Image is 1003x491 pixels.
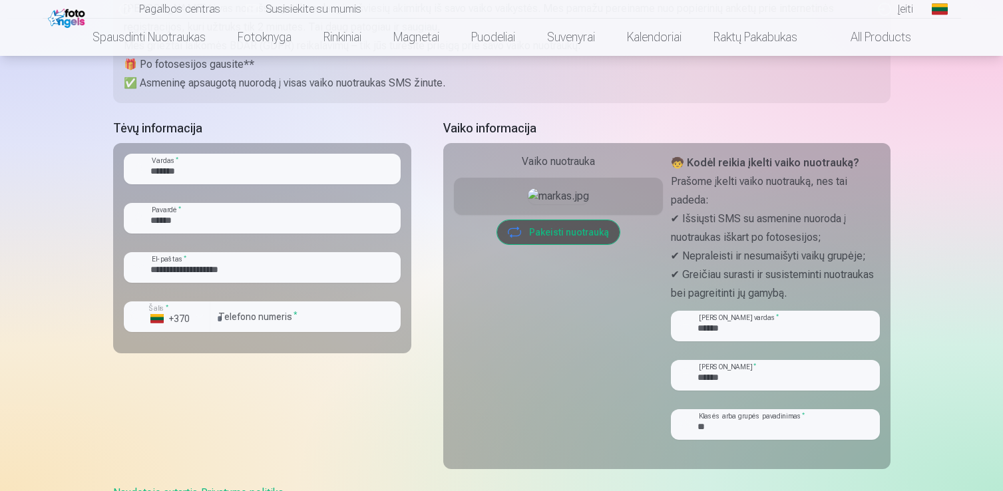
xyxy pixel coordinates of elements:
[698,19,813,56] a: Raktų pakabukas
[124,55,880,74] p: 🎁 Po fotosesijos gausite**
[528,188,589,204] img: markas.jpg
[454,154,663,170] div: Vaiko nuotrauka
[671,247,880,265] p: ✔ Nepraleisti ir nesumaišyti vaikų grupėje;
[150,312,190,325] div: +370
[455,19,531,56] a: Puodeliai
[113,119,411,138] h5: Tėvų informacija
[222,19,307,56] a: Fotoknyga
[443,119,891,138] h5: Vaiko informacija
[531,19,611,56] a: Suvenyrai
[671,265,880,303] p: ✔ Greičiau surasti ir susisteminti nuotraukas bei pagreitinti jų gamybą.
[671,210,880,247] p: ✔ Išsiųsti SMS su asmenine nuoroda į nuotraukas iškart po fotosesijos;
[77,19,222,56] a: Spausdinti nuotraukas
[813,19,927,56] a: All products
[124,74,880,92] p: ✅ Asmeninę apsaugotą nuorodą į visas vaiko nuotraukas SMS žinute.
[671,172,880,210] p: Prašome įkelti vaiko nuotrauką, nes tai padeda:
[307,19,377,56] a: Rinkiniai
[671,156,859,169] strong: 🧒 Kodėl reikia įkelti vaiko nuotrauką?
[124,301,210,332] button: Šalis*+370
[497,220,620,244] button: Pakeisti nuotrauką
[611,19,698,56] a: Kalendoriai
[377,19,455,56] a: Magnetai
[48,5,89,28] img: /fa2
[145,303,172,313] label: Šalis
